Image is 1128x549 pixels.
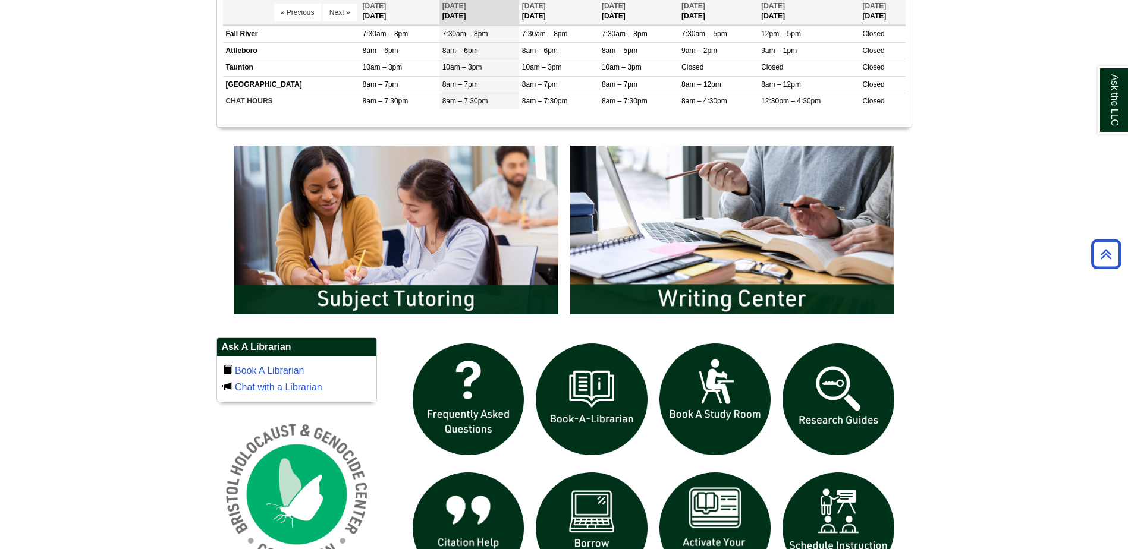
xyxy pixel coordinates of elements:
span: 8am – 7:30pm [522,97,568,105]
span: 10am – 3pm [602,63,642,71]
span: 8am – 7pm [522,80,558,89]
span: 7:30am – 8pm [602,30,648,38]
img: Research Guides icon links to research guides web page [777,337,900,461]
span: 8am – 7pm [602,80,637,89]
span: Closed [862,30,884,38]
span: 8am – 6pm [442,46,478,55]
span: 7:30am – 8pm [442,30,488,38]
span: [DATE] [862,2,886,10]
span: 8am – 6pm [363,46,398,55]
span: 8am – 5pm [602,46,637,55]
img: book a study room icon links to book a study room web page [653,337,777,461]
img: Writing Center Information [564,140,900,320]
td: CHAT HOURS [223,93,360,109]
span: Closed [681,63,703,71]
span: [DATE] [442,2,466,10]
span: 8am – 7:30pm [363,97,409,105]
span: 7:30am – 8pm [522,30,568,38]
span: [DATE] [363,2,387,10]
td: Fall River [223,26,360,43]
span: 7:30am – 5pm [681,30,727,38]
span: 9am – 2pm [681,46,717,55]
span: Closed [862,97,884,105]
span: 12:30pm – 4:30pm [761,97,821,105]
td: Taunton [223,59,360,76]
span: 8am – 7:30pm [602,97,648,105]
span: 10am – 3pm [522,63,562,71]
span: 10am – 3pm [442,63,482,71]
span: 8am – 12pm [681,80,721,89]
span: [DATE] [602,2,626,10]
span: Closed [862,63,884,71]
span: 8am – 7pm [442,80,478,89]
span: [DATE] [522,2,546,10]
span: Closed [862,46,884,55]
span: 8am – 7pm [363,80,398,89]
a: Book A Librarian [235,365,304,376]
span: [DATE] [681,2,705,10]
span: 8am – 12pm [761,80,801,89]
span: 7:30am – 8pm [363,30,409,38]
span: 8am – 4:30pm [681,97,727,105]
span: Closed [761,63,783,71]
img: Subject Tutoring Information [228,140,564,320]
h2: Ask A Librarian [217,338,376,356]
td: [GEOGRAPHIC_DATA] [223,76,360,93]
button: Next » [323,4,357,21]
td: Attleboro [223,43,360,59]
span: Closed [862,80,884,89]
img: frequently asked questions [407,337,530,461]
span: 9am – 1pm [761,46,797,55]
button: « Previous [274,4,321,21]
span: 8am – 6pm [522,46,558,55]
div: slideshow [228,140,900,326]
img: Book a Librarian icon links to book a librarian web page [530,337,653,461]
a: Back to Top [1087,246,1125,262]
span: 8am – 7:30pm [442,97,488,105]
span: [DATE] [761,2,785,10]
span: 10am – 3pm [363,63,403,71]
a: Chat with a Librarian [235,382,322,392]
span: 12pm – 5pm [761,30,801,38]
